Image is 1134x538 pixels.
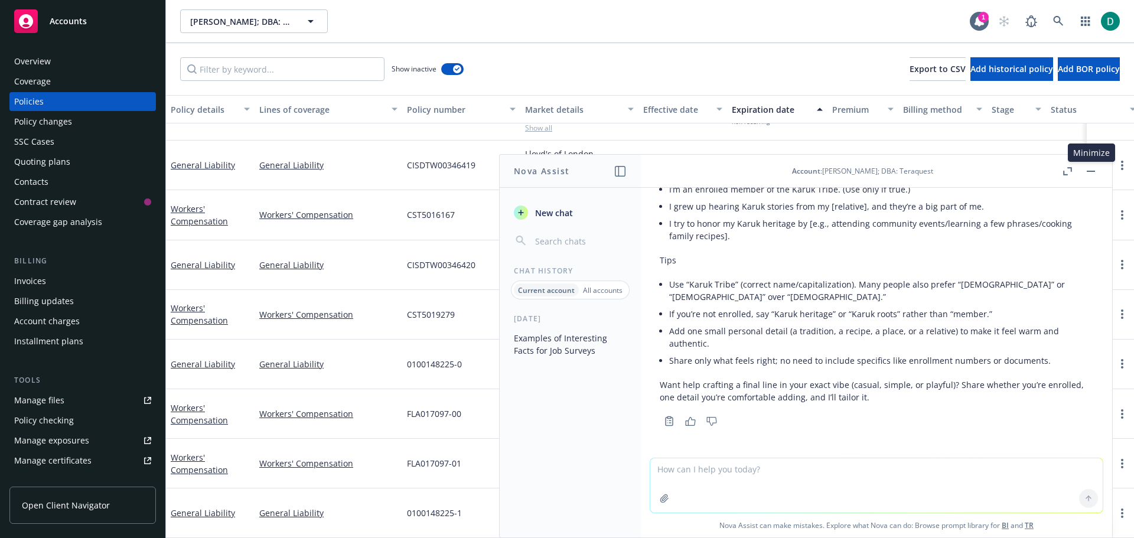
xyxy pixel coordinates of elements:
button: Add historical policy [970,57,1053,81]
button: Policy details [166,95,255,123]
div: SSC Cases [14,132,54,151]
div: Manage files [14,391,64,410]
div: Stage [992,103,1028,116]
button: Effective date [638,95,727,123]
span: Show all [525,123,634,133]
li: I’m an enrolled member of the Karuk Tribe. (Use only if true.) [669,181,1093,198]
span: Open Client Navigator [22,499,110,511]
a: General Liability [171,259,235,270]
span: [PERSON_NAME]; DBA: Teraquest [190,15,292,28]
span: FLA017097-01 [407,457,461,469]
a: more [1115,158,1129,172]
div: Manage claims [14,471,74,490]
a: Policies [9,92,156,111]
a: General Liability [171,507,235,519]
a: Workers' Compensation [259,457,397,469]
p: Want help crafting a final line in your exact vibe (casual, simple, or playful)? Share whether yo... [660,379,1093,403]
span: CISDTW00346419 [407,159,475,171]
h1: Nova Assist [514,165,569,177]
a: Accounts [9,5,156,38]
span: Nova Assist can make mistakes. Explore what Nova can do: Browse prompt library for and [646,513,1107,537]
span: CST5019279 [407,308,455,321]
span: Show inactive [392,64,436,74]
li: Add one small personal detail (a tradition, a recipe, a place, or a relative) to make it feel war... [669,322,1093,352]
div: Billing method [903,103,969,116]
a: General Liability [259,159,397,171]
a: Report a Bug [1019,9,1043,33]
span: Add historical policy [970,63,1053,74]
span: 0100148225-1 [407,507,462,519]
a: General Liability [171,159,235,171]
div: Manage certificates [14,451,92,470]
span: 0100148225-0 [407,358,462,370]
span: Manage exposures [9,431,156,450]
span: Accounts [50,17,87,26]
a: Workers' Compensation [171,402,228,426]
div: Overview [14,52,51,71]
a: more [1115,208,1129,222]
a: more [1115,457,1129,471]
button: Market details [520,95,638,123]
div: Lloyd's of London, Commodore Insurance [525,148,634,172]
div: Account charges [14,312,80,331]
a: more [1115,357,1129,371]
button: Lines of coverage [255,95,402,123]
button: Policy number [402,95,520,123]
a: Policy checking [9,411,156,430]
input: Filter by keyword... [180,57,384,81]
a: more [1115,307,1129,321]
a: Policy changes [9,112,156,131]
a: SSC Cases [9,132,156,151]
a: more [1115,407,1129,421]
button: Stage [987,95,1046,123]
a: Contract review [9,193,156,211]
div: Coverage gap analysis [14,213,102,231]
a: Workers' Compensation [259,208,397,221]
a: Start snowing [992,9,1016,33]
a: Billing updates [9,292,156,311]
li: Share only what feels right; no need to include specifics like enrollment numbers or documents. [669,352,1093,369]
a: more [1115,506,1129,520]
a: General Liability [259,507,397,519]
div: Policy changes [14,112,72,131]
div: 1 [978,12,989,22]
div: Contract review [14,193,76,211]
a: General Liability [259,259,397,271]
div: Tools [9,374,156,386]
a: Manage files [9,391,156,410]
button: Examples of Interesting Facts for Job Surveys [509,328,631,360]
button: [PERSON_NAME]; DBA: Teraquest [180,9,328,33]
div: Installment plans [14,332,83,351]
a: Account charges [9,312,156,331]
button: New chat [509,202,631,223]
div: Premium [832,103,881,116]
a: Installment plans [9,332,156,351]
li: I try to honor my Karuk heritage by [e.g., attending community events/learning a few phrases/cook... [669,215,1093,244]
span: CISDTW00346420 [407,259,475,271]
button: Premium [827,95,898,123]
button: Expiration date [727,95,827,123]
span: CST5016167 [407,208,455,221]
div: : [PERSON_NAME]; DBA: Teraquest [792,166,933,176]
a: BI [1002,520,1009,530]
div: Contacts [14,172,48,191]
div: Coverage [14,72,51,91]
button: Thumbs down [702,413,721,429]
a: Workers' Compensation [259,407,397,420]
span: FLA017097-00 [407,407,461,420]
button: Export to CSV [910,57,966,81]
a: General Liability [259,358,397,370]
a: Coverage gap analysis [9,213,156,231]
a: Search [1047,9,1070,33]
p: All accounts [583,285,623,295]
div: Quoting plans [14,152,70,171]
svg: Copy to clipboard [664,416,674,426]
span: Account [792,166,820,176]
a: Overview [9,52,156,71]
span: Export to CSV [910,63,966,74]
div: Chat History [500,266,641,276]
li: Use “Karuk Tribe” (correct name/capitalization). Many people also prefer “[DEMOGRAPHIC_DATA]” or ... [669,276,1093,305]
div: Billing updates [14,292,74,311]
a: Workers' Compensation [171,203,228,227]
div: Policy details [171,103,237,116]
